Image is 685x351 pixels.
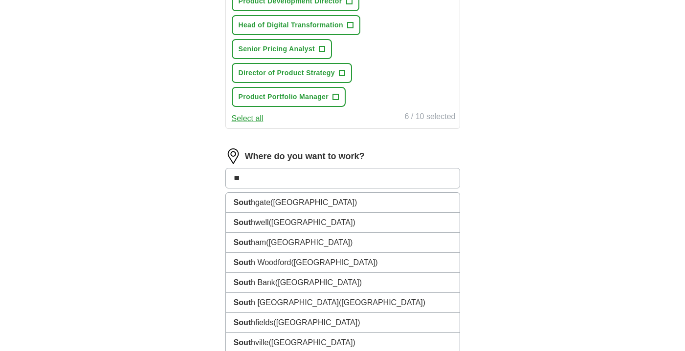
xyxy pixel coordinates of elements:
[245,150,365,163] label: Where do you want to work?
[234,238,251,247] strong: Sout
[269,338,355,347] span: ([GEOGRAPHIC_DATA])
[239,68,335,78] span: Director of Product Strategy
[225,148,241,164] img: location.png
[232,63,352,83] button: Director of Product Strategy
[270,198,357,206] span: ([GEOGRAPHIC_DATA])
[226,273,460,293] li: h Bank
[226,293,460,313] li: h [GEOGRAPHIC_DATA]
[226,253,460,273] li: h Woodford
[234,298,251,307] strong: Sout
[232,15,360,35] button: Head of Digital Transformation
[226,313,460,333] li: hfields
[275,278,362,287] span: ([GEOGRAPHIC_DATA])
[239,20,343,30] span: Head of Digital Transformation
[234,318,251,327] strong: Sout
[232,39,332,59] button: Senior Pricing Analyst
[269,218,355,227] span: ([GEOGRAPHIC_DATA])
[239,44,315,54] span: Senior Pricing Analyst
[291,258,377,267] span: ([GEOGRAPHIC_DATA])
[226,233,460,253] li: ham
[234,218,251,227] strong: Sout
[266,238,353,247] span: ([GEOGRAPHIC_DATA])
[234,338,251,347] strong: Sout
[226,193,460,213] li: hgate
[273,318,360,327] span: ([GEOGRAPHIC_DATA])
[226,213,460,233] li: hwell
[232,87,346,107] button: Product Portfolio Manager
[234,278,251,287] strong: Sout
[239,92,329,102] span: Product Portfolio Manager
[232,113,264,124] button: Select all
[404,111,455,124] div: 6 / 10 selected
[234,258,251,267] strong: Sout
[339,298,425,307] span: ([GEOGRAPHIC_DATA])
[234,198,251,206] strong: Sout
